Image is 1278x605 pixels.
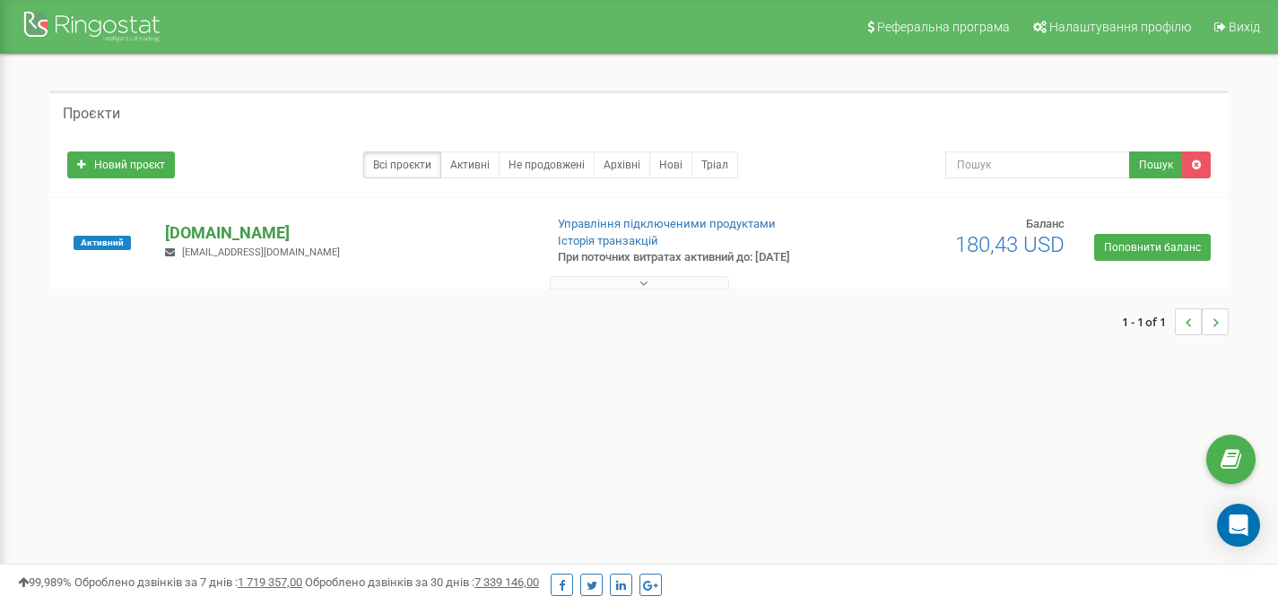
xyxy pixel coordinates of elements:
[474,575,539,589] u: 7 339 146,00
[1129,151,1183,178] button: Пошук
[945,151,1130,178] input: Пошук
[1049,20,1191,34] span: Налаштування профілю
[499,151,595,178] a: Не продовжені
[67,151,175,178] a: Новий проєкт
[1122,290,1229,353] nav: ...
[363,151,441,178] a: Всі проєкти
[74,236,131,250] span: Активний
[649,151,692,178] a: Нові
[182,246,340,258] span: [EMAIL_ADDRESS][DOMAIN_NAME]
[1229,20,1260,34] span: Вихід
[877,20,1010,34] span: Реферальна програма
[63,106,120,122] h5: Проєкти
[558,234,658,247] a: Історія транзакцій
[1026,217,1065,230] span: Баланс
[594,151,650,178] a: Архівні
[18,575,72,589] span: 99,989%
[1217,504,1260,547] div: Open Intercom Messenger
[1122,308,1175,335] span: 1 - 1 of 1
[74,575,302,589] span: Оброблено дзвінків за 7 днів :
[558,249,823,266] p: При поточних витратах активний до: [DATE]
[558,217,776,230] a: Управління підключеними продуктами
[1094,234,1211,261] a: Поповнити баланс
[165,221,528,245] p: [DOMAIN_NAME]
[691,151,738,178] a: Тріал
[305,575,539,589] span: Оброблено дзвінків за 30 днів :
[238,575,302,589] u: 1 719 357,00
[955,232,1065,257] span: 180,43 USD
[440,151,500,178] a: Активні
